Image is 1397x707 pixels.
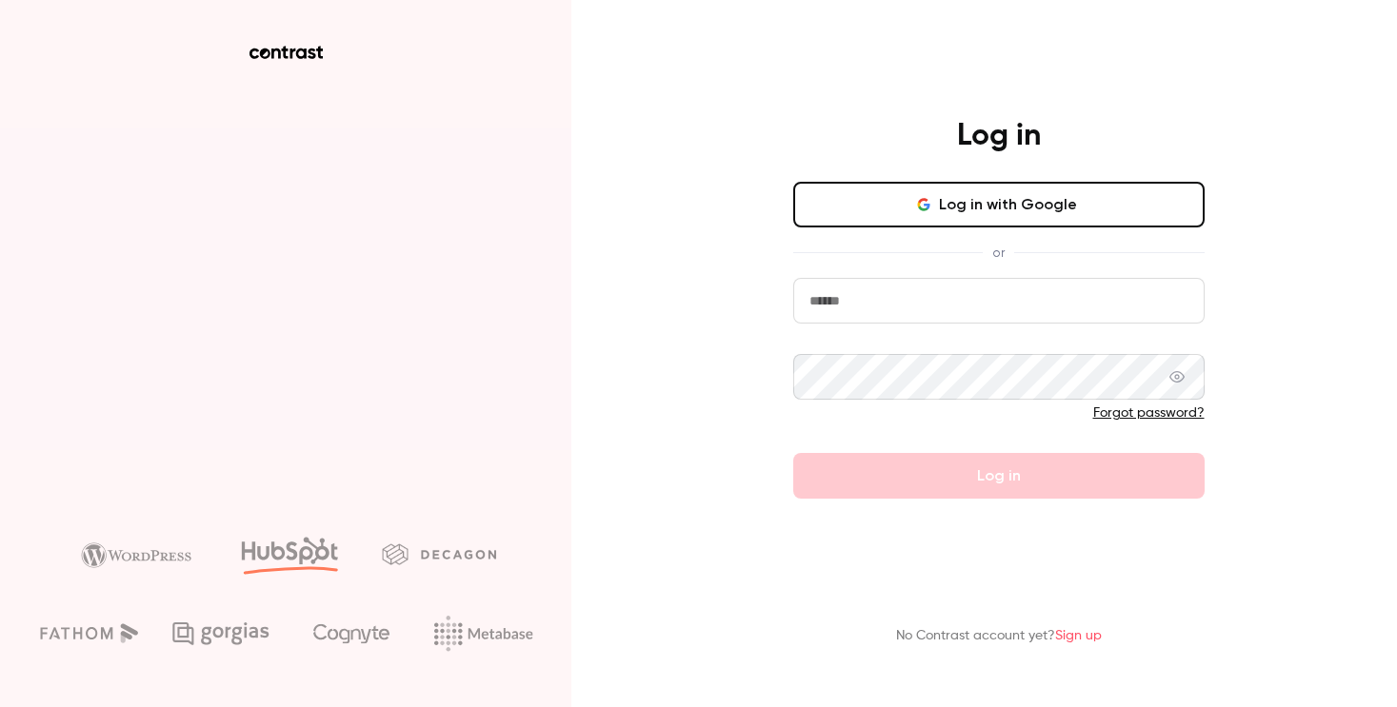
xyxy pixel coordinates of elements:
img: decagon [382,543,496,564]
button: Log in with Google [793,182,1205,227]
p: No Contrast account yet? [896,626,1102,646]
h4: Log in [957,117,1041,155]
span: or [983,243,1014,263]
a: Sign up [1055,629,1102,642]
a: Forgot password? [1093,406,1205,420]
